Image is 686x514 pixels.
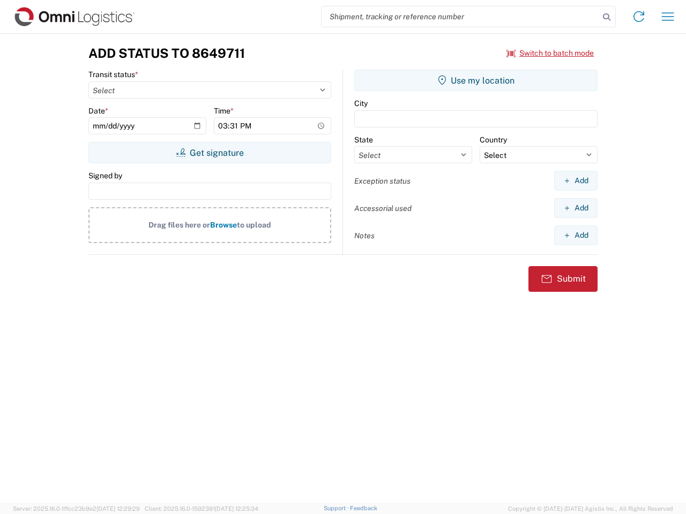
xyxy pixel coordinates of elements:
[88,106,108,116] label: Date
[96,505,140,512] span: [DATE] 12:29:29
[354,135,373,145] label: State
[506,44,594,62] button: Switch to batch mode
[237,221,271,229] span: to upload
[215,505,258,512] span: [DATE] 12:25:34
[88,70,138,79] label: Transit status
[354,176,411,186] label: Exception status
[508,504,673,513] span: Copyright © [DATE]-[DATE] Agistix Inc., All Rights Reserved
[148,221,210,229] span: Drag files here or
[354,99,368,108] label: City
[13,505,140,512] span: Server: 2025.16.0-1ffcc23b9e2
[88,171,122,180] label: Signed by
[354,70,598,91] button: Use my location
[554,225,598,245] button: Add
[88,46,245,61] h3: Add Status to 8649711
[214,106,234,116] label: Time
[210,221,237,229] span: Browse
[554,171,598,191] button: Add
[322,6,599,27] input: Shipment, tracking or reference number
[350,505,377,511] a: Feedback
[88,142,331,163] button: Get signature
[354,203,412,213] label: Accessorial used
[145,505,258,512] span: Client: 2025.16.0-1592391
[554,198,598,218] button: Add
[480,135,507,145] label: Country
[354,231,375,240] label: Notes
[324,505,351,511] a: Support
[528,266,598,292] button: Submit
